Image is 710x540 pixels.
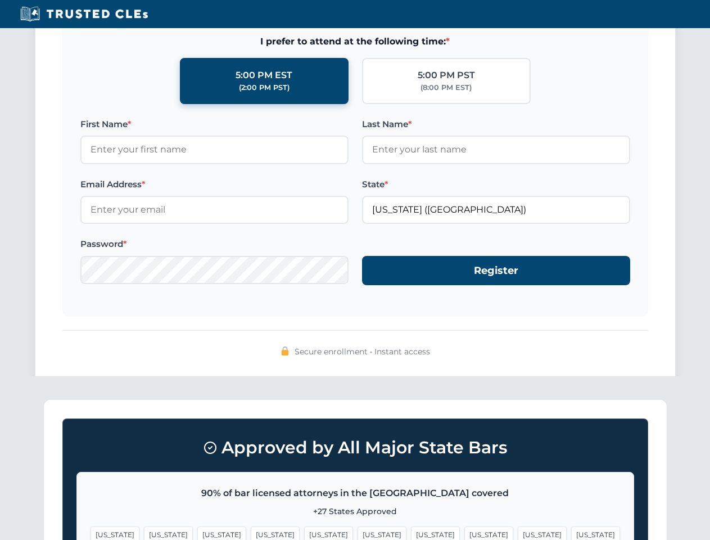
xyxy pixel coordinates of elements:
[91,486,620,501] p: 90% of bar licensed attorneys in the [GEOGRAPHIC_DATA] covered
[17,6,151,22] img: Trusted CLEs
[362,256,630,286] button: Register
[418,68,475,83] div: 5:00 PM PST
[420,82,472,93] div: (8:00 PM EST)
[236,68,292,83] div: 5:00 PM EST
[80,196,349,224] input: Enter your email
[80,237,349,251] label: Password
[281,346,290,355] img: 🔒
[80,34,630,49] span: I prefer to attend at the following time:
[362,118,630,131] label: Last Name
[80,178,349,191] label: Email Address
[362,178,630,191] label: State
[239,82,290,93] div: (2:00 PM PST)
[362,136,630,164] input: Enter your last name
[295,345,430,358] span: Secure enrollment • Instant access
[76,433,634,463] h3: Approved by All Major State Bars
[91,505,620,517] p: +27 States Approved
[80,136,349,164] input: Enter your first name
[80,118,349,131] label: First Name
[362,196,630,224] input: California (CA)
